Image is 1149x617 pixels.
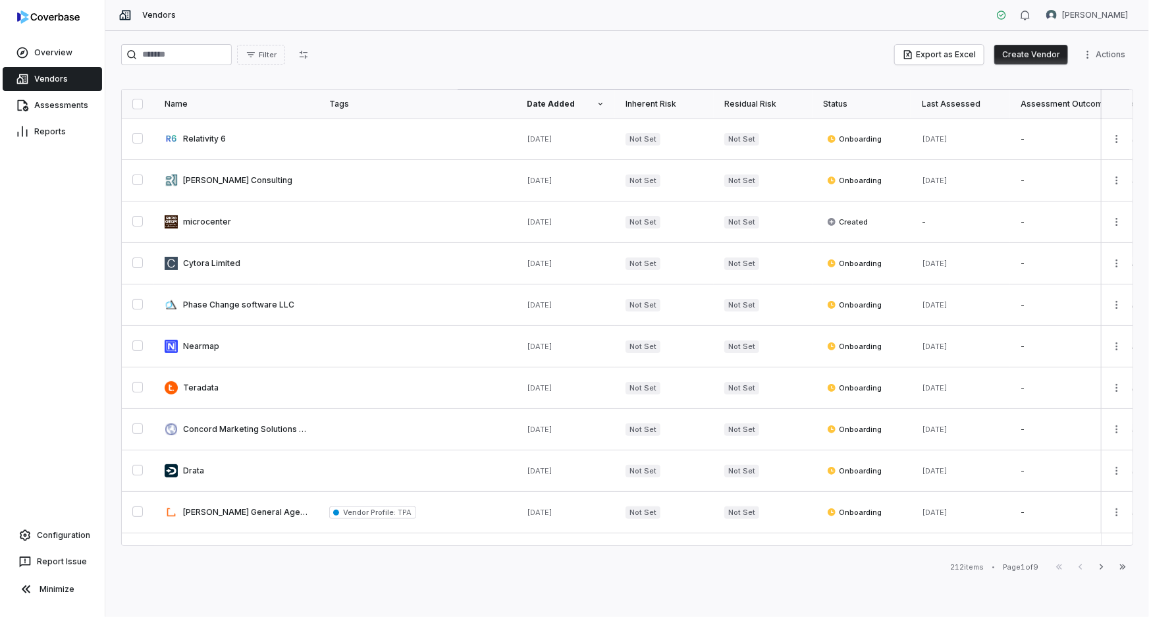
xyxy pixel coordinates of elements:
span: Not Set [724,257,759,270]
td: - [1010,533,1109,575]
div: Assessment Outcome [1021,99,1098,109]
span: [DATE] [922,425,948,434]
span: Onboarding [827,466,882,476]
span: Created [827,217,868,227]
span: [DATE] [527,425,552,434]
span: Not Set [626,340,660,353]
td: - [1010,367,1109,409]
span: Not Set [626,299,660,311]
button: Filter [237,45,285,65]
div: • [992,562,995,572]
span: Onboarding [827,300,882,310]
button: More actions [1106,129,1127,149]
div: Inherent Risk [626,99,703,109]
span: Not Set [724,506,759,519]
td: - [1010,201,1109,243]
span: Onboarding [827,258,882,269]
span: Not Set [626,257,660,270]
button: More actions [1106,544,1127,564]
div: Name [165,99,308,109]
div: Status [823,99,901,109]
button: More actions [1106,212,1127,232]
span: Not Set [626,174,660,187]
button: Minimize [5,576,99,603]
div: Page 1 of 9 [1003,562,1038,572]
button: More actions [1106,378,1127,398]
button: More actions [1106,254,1127,273]
button: More actions [1106,295,1127,315]
span: TPA [396,508,412,517]
td: - [1010,409,1109,450]
span: Not Set [626,216,660,228]
button: Create Vendor [994,45,1068,65]
td: - [1010,243,1109,284]
div: 212 items [950,562,984,572]
td: - [1010,160,1109,201]
span: Not Set [724,423,759,436]
span: Onboarding [827,507,882,518]
td: - [1010,284,1109,326]
button: More actions [1106,171,1127,190]
span: [DATE] [527,259,552,268]
button: More actions [1106,461,1127,481]
span: Not Set [626,506,660,519]
span: [DATE] [527,342,552,351]
span: Not Set [626,382,660,394]
span: [DATE] [527,466,552,475]
a: Assessments [3,94,102,117]
img: logo-D7KZi-bG.svg [17,11,80,24]
span: [DATE] [527,508,552,517]
div: Residual Risk [724,99,802,109]
span: Not Set [724,133,759,146]
button: More actions [1079,45,1133,65]
span: Not Set [724,299,759,311]
a: Configuration [5,523,99,547]
span: [PERSON_NAME] [1062,10,1128,20]
span: [DATE] [922,300,948,309]
button: Export as Excel [895,45,984,65]
span: Not Set [724,340,759,353]
a: Vendors [3,67,102,91]
span: Vendors [142,10,176,20]
img: Nic Weilbacher avatar [1046,10,1057,20]
span: [DATE] [922,259,948,268]
span: Onboarding [827,383,882,393]
a: Reports [3,120,102,144]
span: Not Set [626,133,660,146]
span: [DATE] [527,176,552,185]
span: Onboarding [827,424,882,435]
span: Not Set [724,216,759,228]
td: - [1010,492,1109,533]
span: Not Set [724,174,759,187]
button: More actions [1106,502,1127,522]
span: [DATE] [527,383,552,392]
span: [DATE] [922,176,948,185]
span: [DATE] [527,134,552,144]
span: Not Set [626,423,660,436]
span: Onboarding [827,175,882,186]
div: Last Assessed [922,99,1000,109]
button: Report Issue [5,550,99,574]
span: [DATE] [922,134,948,144]
span: [DATE] [922,342,948,351]
span: Not Set [724,382,759,394]
span: [DATE] [527,300,552,309]
div: Date Added [527,99,604,109]
button: More actions [1106,336,1127,356]
span: Onboarding [827,134,882,144]
td: - [1010,119,1109,160]
span: [DATE] [922,383,948,392]
span: Not Set [724,465,759,477]
span: [DATE] [922,508,948,517]
td: - [911,201,1010,243]
span: [DATE] [922,466,948,475]
td: - [1010,450,1109,492]
button: More actions [1106,419,1127,439]
span: Vendor Profile : [343,508,396,517]
button: Nic Weilbacher avatar[PERSON_NAME] [1038,5,1136,25]
a: Overview [3,41,102,65]
span: Not Set [626,465,660,477]
span: Filter [259,50,277,60]
td: - [1010,326,1109,367]
span: Onboarding [827,341,882,352]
